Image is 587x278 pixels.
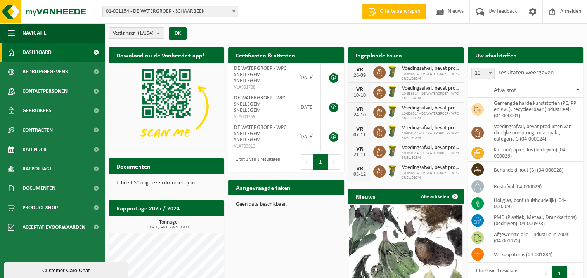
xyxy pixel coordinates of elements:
[109,63,224,150] img: Download de VHEPlus App
[494,87,516,94] span: Afvalstof
[23,23,47,43] span: Navigatie
[402,111,460,121] span: 10-858314 - DE WATERGROEP - WPC SNELLEGEM
[402,85,460,92] span: Voedingsafval, bevat producten van dierlijke oorsprong, onverpakt, categorie 3
[113,220,224,229] h3: Tonnage
[352,172,367,177] div: 05-12
[113,225,224,229] span: 2024: 0,240 t - 2025: 0,000 t
[348,189,383,204] h2: Nieuws
[386,144,399,158] img: WB-0060-HPE-GN-50
[301,154,313,170] button: Previous
[488,121,583,144] td: voedingsafval, bevat producten van dierlijke oorsprong, onverpakt, categorie 3 (04-000024)
[488,98,583,121] td: gemengde harde kunststoffen (PE, PP en PVC), recycleerbaar (industrieel) (04-000001)
[23,120,53,140] span: Contracten
[23,82,68,101] span: Contactpersonen
[352,67,367,73] div: VR
[402,165,460,171] span: Voedingsafval, bevat producten van dierlijke oorsprong, onverpakt, categorie 3
[328,154,340,170] button: Next
[499,69,554,76] label: resultaten weergeven
[23,140,47,159] span: Kalender
[23,43,52,62] span: Dashboard
[402,125,460,131] span: Voedingsafval, bevat producten van dierlijke oorsprong, onverpakt, categorie 3
[352,106,367,113] div: VR
[488,229,583,246] td: afgewerkte olie - industrie in 200lt (04-001175)
[415,189,463,204] a: Alle artikelen
[236,202,336,207] p: Geen data beschikbaar.
[234,143,287,149] span: VLA703913
[488,162,583,178] td: behandeld hout (B) (04-000028)
[109,158,158,174] h2: Documenten
[138,31,154,36] count: (1/154)
[23,159,52,179] span: Rapportage
[234,114,287,120] span: VLA001269
[352,73,367,78] div: 26-09
[228,47,303,63] h2: Certificaten & attesten
[468,47,525,63] h2: Uw afvalstoffen
[234,66,286,84] span: DE WATERGROEP - WPC SNELLEGEM - SNELLEGEM
[488,246,583,263] td: verkoop items (04-001834)
[386,85,399,98] img: WB-0060-HPE-GN-50
[402,72,460,81] span: 10-858314 - DE WATERGROEP - WPC SNELLEGEM
[109,200,187,215] h2: Rapportage 2025 / 2024
[103,6,238,17] span: 01-001154 - DE WATERGROEP - SCHAARBEEK
[23,179,55,198] span: Documenten
[352,146,367,152] div: VR
[313,154,328,170] button: 1
[488,195,583,212] td: hol glas, bont (huishoudelijk) (04-000209)
[378,8,422,16] span: Offerte aanvragen
[386,105,399,118] img: WB-0060-HPE-GN-50
[234,125,286,143] span: DE WATERGROEP - WPC SNELLEGEM - SNELLEGEM
[386,65,399,78] img: WB-0060-HPE-GN-50
[23,62,68,82] span: Bedrijfsgegevens
[402,171,460,180] span: 10-858314 - DE WATERGROEP - WPC SNELLEGEM
[293,122,321,151] td: [DATE]
[4,261,130,278] iframe: chat widget
[488,144,583,162] td: karton/papier, los (bedrijven) (04-000026)
[293,63,321,92] td: [DATE]
[109,27,164,39] button: Vestigingen(1/154)
[234,95,286,113] span: DE WATERGROEP - WPC SNELLEGEM - SNELLEGEM
[234,84,287,90] span: VLA901708
[23,198,58,217] span: Product Shop
[488,212,583,229] td: PMD (Plastiek, Metaal, Drankkartons) (bedrijven) (04-000978)
[348,47,410,63] h2: Ingeplande taken
[471,68,495,79] span: 10
[488,178,583,195] td: restafval (04-000029)
[23,101,52,120] span: Gebruikers
[352,132,367,138] div: 07-11
[402,105,460,111] span: Voedingsafval, bevat producten van dierlijke oorsprong, onverpakt, categorie 3
[402,131,460,141] span: 10-858314 - DE WATERGROEP - WPC SNELLEGEM
[402,66,460,72] span: Voedingsafval, bevat producten van dierlijke oorsprong, onverpakt, categorie 3
[352,93,367,98] div: 10-10
[109,47,212,63] h2: Download nu de Vanheede+ app!
[166,215,223,231] a: Bekijk rapportage
[352,152,367,158] div: 21-11
[402,92,460,101] span: 10-858314 - DE WATERGROEP - WPC SNELLEGEM
[352,166,367,172] div: VR
[232,153,280,170] div: 1 tot 3 van 3 resultaten
[228,180,298,195] h2: Aangevraagde taken
[362,4,426,19] a: Offerte aanvragen
[116,181,216,186] p: U heeft 50 ongelezen document(en).
[102,6,238,17] span: 01-001154 - DE WATERGROEP - SCHAARBEEK
[402,145,460,151] span: Voedingsafval, bevat producten van dierlijke oorsprong, onverpakt, categorie 3
[23,217,85,237] span: Acceptatievoorwaarden
[352,126,367,132] div: VR
[386,164,399,177] img: WB-0060-HPE-GN-50
[352,87,367,93] div: VR
[113,28,154,39] span: Vestigingen
[386,125,399,138] img: WB-0060-HPE-GN-50
[472,68,494,79] span: 10
[293,92,321,122] td: [DATE]
[402,151,460,160] span: 10-858314 - DE WATERGROEP - WPC SNELLEGEM
[352,113,367,118] div: 24-10
[169,27,187,40] button: OK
